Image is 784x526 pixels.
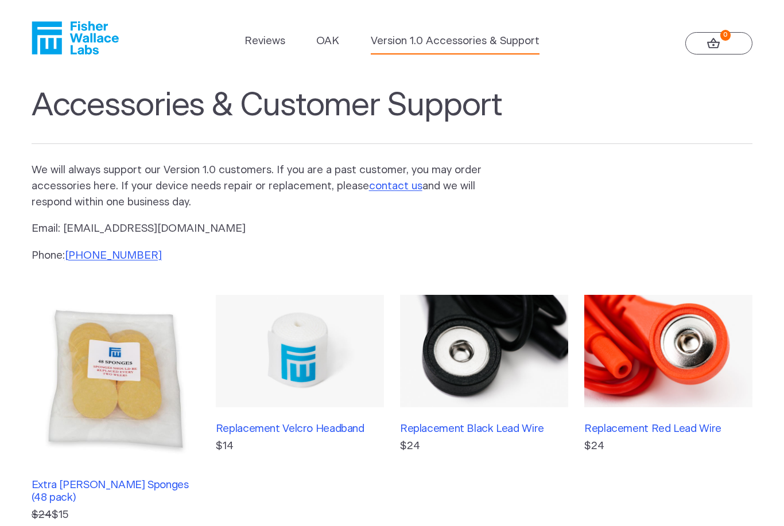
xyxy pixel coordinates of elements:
[584,423,752,435] h3: Replacement Red Lead Wire
[685,32,753,55] a: 0
[32,509,52,520] s: $24
[584,295,752,407] img: Replacement Red Lead Wire
[369,181,422,192] a: contact us
[32,479,200,505] h3: Extra [PERSON_NAME] Sponges (48 pack)
[400,438,568,454] p: $24
[32,507,200,523] p: $15
[32,162,500,211] p: We will always support our Version 1.0 customers. If you are a past customer, you may order acces...
[216,295,384,407] img: Replacement Velcro Headband
[584,295,752,523] a: Replacement Red Lead Wire$24
[216,438,384,454] p: $14
[32,21,119,54] a: Fisher Wallace
[32,221,500,237] p: Email: [EMAIL_ADDRESS][DOMAIN_NAME]
[216,295,384,523] a: Replacement Velcro Headband$14
[32,295,200,523] a: Extra [PERSON_NAME] Sponges (48 pack) $24$15
[400,423,568,435] h3: Replacement Black Lead Wire
[65,250,162,261] a: [PHONE_NUMBER]
[720,30,731,41] strong: 0
[400,295,568,523] a: Replacement Black Lead Wire$24
[584,438,752,454] p: $24
[316,33,339,49] a: OAK
[32,295,200,463] img: Extra Fisher Wallace Sponges (48 pack)
[216,423,384,435] h3: Replacement Velcro Headband
[32,248,500,264] p: Phone:
[32,87,753,144] h1: Accessories & Customer Support
[244,33,285,49] a: Reviews
[400,295,568,407] img: Replacement Black Lead Wire
[371,33,540,49] a: Version 1.0 Accessories & Support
